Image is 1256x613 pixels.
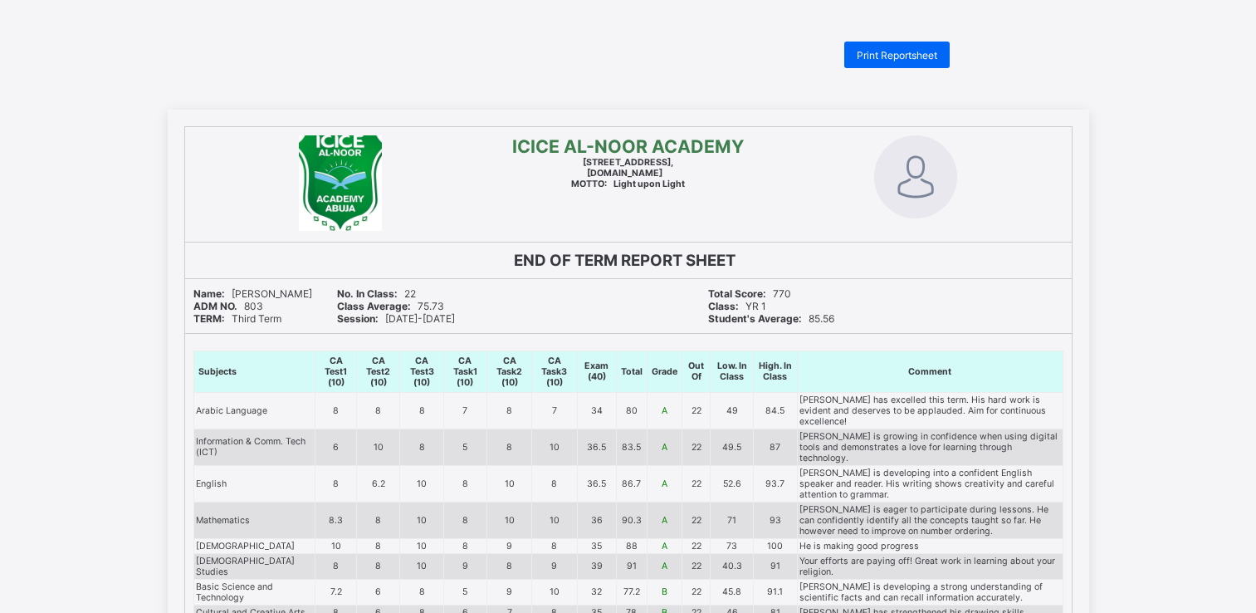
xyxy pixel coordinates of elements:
span: 22 [337,287,416,300]
td: 8 [315,465,356,502]
td: 10 [487,465,532,502]
td: 22 [682,465,710,502]
td: B [647,579,682,605]
td: A [647,553,682,579]
td: 10 [400,465,443,502]
th: CA Test3 (10) [400,351,443,392]
td: 10 [532,429,577,465]
td: 93.7 [753,465,797,502]
td: 5 [443,429,486,465]
td: [PERSON_NAME] is developing a strong understanding of scientific facts and can recall information... [797,579,1063,605]
td: A [647,392,682,429]
b: Student's Average: [708,312,802,325]
td: A [647,465,682,502]
td: 8 [400,579,443,605]
td: 8 [315,553,356,579]
b: END OF TERM REPORT SHEET [514,251,736,270]
td: Mathematics [193,502,315,538]
td: 10 [532,502,577,538]
td: English [193,465,315,502]
td: 9 [487,538,532,553]
span: 803 [193,300,263,312]
span: Light upon Light [571,179,685,189]
td: 80 [616,392,647,429]
td: A [647,429,682,465]
b: Class: [708,300,739,312]
span: 770 [708,287,791,300]
td: He is making good progress [797,538,1063,553]
span: [DATE]-[DATE] [337,312,455,325]
b: ADM NO. [193,300,237,312]
td: 8 [357,538,400,553]
td: 32 [577,579,616,605]
td: 10 [315,538,356,553]
td: 91 [616,553,647,579]
th: Out Of [682,351,710,392]
td: A [647,502,682,538]
td: 22 [682,502,710,538]
td: 22 [682,538,710,553]
th: High. In Class [753,351,797,392]
th: Total [616,351,647,392]
th: CA Task2 (10) [487,351,532,392]
td: 22 [682,579,710,605]
td: 71 [711,502,754,538]
td: 52.6 [711,465,754,502]
b: Total Score: [708,287,766,300]
td: 36.5 [577,429,616,465]
td: 10 [400,502,443,538]
span: YR 1 [708,300,766,312]
td: 7 [443,392,486,429]
td: 8 [357,392,400,429]
td: 8 [443,538,486,553]
th: CA Test1 (10) [315,351,356,392]
td: 10 [487,502,532,538]
span: ICICE AL-NOOR ACADEMY [512,135,744,157]
td: 10 [400,538,443,553]
td: 87 [753,429,797,465]
th: Low. In Class [711,351,754,392]
span: [STREET_ADDRESS], [583,157,673,168]
th: CA Task1 (10) [443,351,486,392]
span: [PERSON_NAME] [193,287,312,300]
td: 39 [577,553,616,579]
td: 73 [711,538,754,553]
td: 88 [616,538,647,553]
td: 22 [682,429,710,465]
b: MOTTO: [571,179,607,189]
td: [DEMOGRAPHIC_DATA] [193,538,315,553]
td: 8.3 [315,502,356,538]
td: 10 [357,429,400,465]
td: 84.5 [753,392,797,429]
b: [DOMAIN_NAME] [587,168,662,179]
td: Basic Science and Technology [193,579,315,605]
b: No. In Class: [337,287,398,300]
th: CA Test2 (10) [357,351,400,392]
th: Comment [797,351,1063,392]
span: Print Reportsheet [857,49,937,61]
td: 90.3 [616,502,647,538]
td: 86.7 [616,465,647,502]
td: 8 [400,429,443,465]
td: [PERSON_NAME] is growing in confidence when using digital tools and demonstrates a love for learn... [797,429,1063,465]
td: 10 [532,579,577,605]
td: 36.5 [577,465,616,502]
td: [DEMOGRAPHIC_DATA] Studies [193,553,315,579]
td: 7.2 [315,579,356,605]
td: [PERSON_NAME] has excelled this term. His hard work is evident and deserves to be applauded. Aim ... [797,392,1063,429]
td: [PERSON_NAME] is eager to participate during lessons. He can confidently identify all the concept... [797,502,1063,538]
td: 91.1 [753,579,797,605]
td: [PERSON_NAME] is developing into a confident English speaker and reader. His writing shows creati... [797,465,1063,502]
td: 6.2 [357,465,400,502]
td: 93 [753,502,797,538]
td: 36 [577,502,616,538]
td: 8 [487,429,532,465]
td: 8 [357,502,400,538]
td: 8 [400,392,443,429]
td: 22 [682,553,710,579]
td: 7 [532,392,577,429]
td: 6 [315,429,356,465]
td: 8 [443,465,486,502]
td: 100 [753,538,797,553]
span: 75.73 [337,300,444,312]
